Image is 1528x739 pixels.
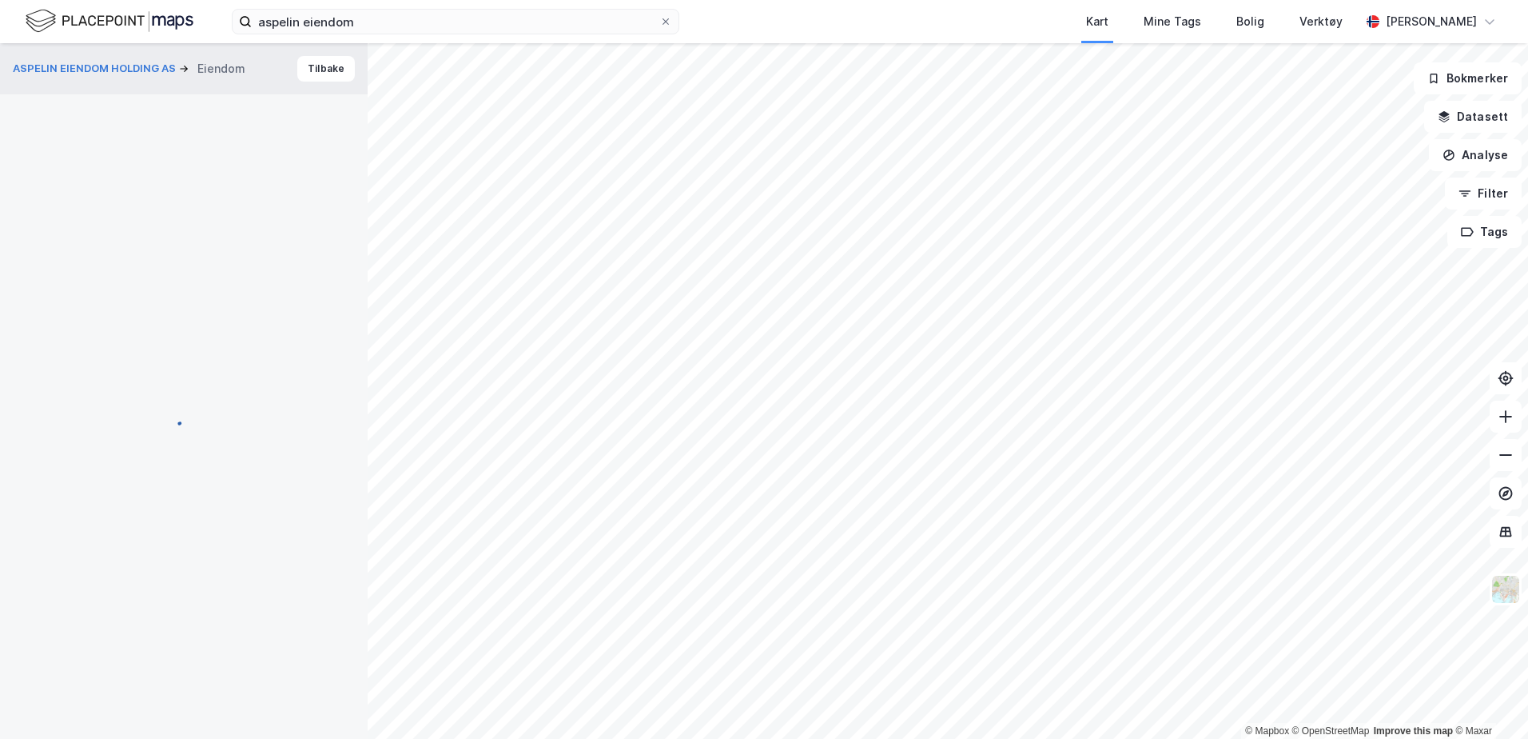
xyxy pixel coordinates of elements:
img: logo.f888ab2527a4732fd821a326f86c7f29.svg [26,7,193,35]
img: spinner.a6d8c91a73a9ac5275cf975e30b51cfb.svg [171,420,197,445]
div: [PERSON_NAME] [1386,12,1477,31]
div: Bolig [1236,12,1264,31]
button: Filter [1445,178,1522,210]
iframe: Chat Widget [1448,662,1528,739]
button: Bokmerker [1414,62,1522,94]
button: Analyse [1429,139,1522,171]
div: Verktøy [1299,12,1343,31]
img: Z [1490,574,1521,605]
button: Tags [1447,216,1522,248]
a: Mapbox [1245,725,1289,737]
div: Kart [1086,12,1108,31]
button: Datasett [1424,101,1522,133]
button: ASPELIN EIENDOM HOLDING AS [13,61,179,77]
a: OpenStreetMap [1292,725,1370,737]
input: Søk på adresse, matrikkel, gårdeiere, leietakere eller personer [252,10,659,34]
div: Eiendom [197,59,245,78]
div: Mine Tags [1144,12,1201,31]
a: Improve this map [1374,725,1453,737]
button: Tilbake [297,56,355,82]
